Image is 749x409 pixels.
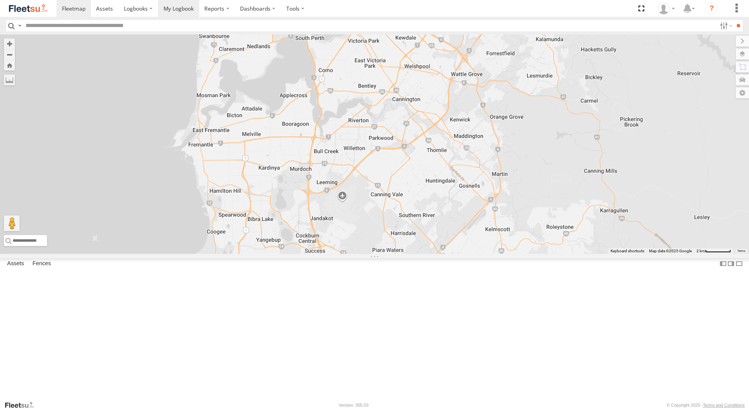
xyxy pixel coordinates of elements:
button: Keyboard shortcuts [611,248,644,254]
a: Terms and Conditions [703,403,745,407]
label: Hide Summary Table [735,258,743,270]
label: Dock Summary Table to the Left [719,258,727,270]
i: ? [705,2,718,15]
img: fleetsu-logo-horizontal.svg [8,3,49,14]
label: Assets [3,258,28,269]
span: Map data ©2025 Google [649,249,692,253]
a: Visit our Website [4,401,40,409]
a: Terms [737,250,745,253]
label: Search Query [16,20,23,31]
span: 2 km [696,249,705,253]
button: Zoom out [4,49,15,60]
div: Ben Barnes-Gott [655,3,678,14]
div: Version: 305.03 [339,403,369,407]
button: Map scale: 2 km per 62 pixels [694,248,733,254]
button: Drag Pegman onto the map to open Street View [4,215,20,231]
label: Search Filter Options [717,20,734,31]
button: Zoom in [4,38,15,49]
label: Measure [4,74,15,85]
button: Zoom Home [4,60,15,71]
label: Fences [29,258,55,269]
label: Map Settings [736,87,749,98]
div: © Copyright 2025 - [667,403,745,407]
label: Dock Summary Table to the Right [727,258,735,270]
